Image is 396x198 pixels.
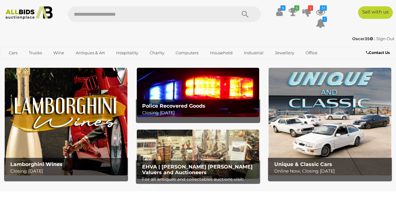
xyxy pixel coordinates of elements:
i: 5 [294,5,299,11]
img: Lamborghini Wines [5,68,127,175]
a: 5 [288,6,298,18]
img: Police Recovered Goods [137,68,260,117]
b: Lamborghini Wines [10,161,63,167]
p: Online Now, Closing [DATE] [274,167,389,175]
a: Computers [172,48,203,58]
i: $ [280,5,285,11]
b: Unique & Classic Cars [274,161,332,167]
b: Police Recovered Goods [142,103,205,109]
a: Sports [5,58,26,68]
a: Sell with us [358,6,393,19]
a: Cars [5,48,22,58]
b: Contact Us [366,50,390,55]
a: Contact Us [366,49,391,56]
a: $ [275,6,284,18]
p: For all antiques and collectables auctions visit: EHVA [142,175,257,191]
a: Household [206,48,237,58]
a: Oscar35 [352,36,374,41]
p: Closing [DATE] [142,109,257,117]
a: Trucks [25,48,46,58]
i: 2 [308,5,313,11]
a: 2 [302,6,311,18]
a: Jewellery [271,48,298,58]
img: Allbids.com.au [3,6,55,19]
a: Unique & Classic Cars Unique & Classic Cars Online Now, Closing [DATE] [269,68,391,175]
a: Antiques & Art [72,48,109,58]
a: 1 [316,18,325,29]
a: Office [301,48,321,58]
i: 1 [322,17,327,22]
span: | [374,36,375,41]
a: Charity [146,48,168,58]
img: EHVA | Evans Hastings Valuers and Auctioneers [137,130,260,179]
a: Police Recovered Goods Police Recovered Goods Closing [DATE] [137,68,260,117]
strong: Oscar35 [352,36,373,41]
a: Wine [49,48,68,58]
a: Hospitality [112,48,142,58]
a: 33 [316,6,325,18]
a: [GEOGRAPHIC_DATA] [29,58,81,68]
a: Industrial [240,48,268,58]
p: Closing [DATE] [10,167,125,175]
i: 33 [320,5,327,11]
a: Lamborghini Wines Lamborghini Wines Closing [DATE] [5,68,127,175]
button: Search [229,6,261,22]
b: EHVA | [PERSON_NAME] [PERSON_NAME] Valuers and Auctioneers [142,164,253,175]
img: Unique & Classic Cars [269,68,391,175]
a: EHVA | Evans Hastings Valuers and Auctioneers EHVA | [PERSON_NAME] [PERSON_NAME] Valuers and Auct... [137,130,260,179]
a: Sign Out [376,36,394,41]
